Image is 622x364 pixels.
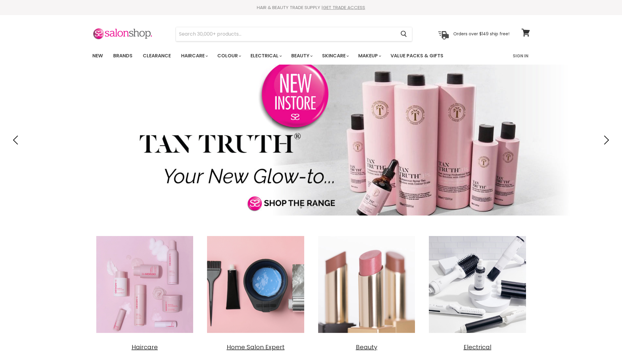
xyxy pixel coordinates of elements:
[313,206,315,209] li: Page dot 3
[425,232,530,337] img: Electrical
[396,27,412,41] button: Search
[386,49,448,62] a: Value Packs & Gifts
[176,27,396,41] input: Search
[509,49,532,62] a: Sign In
[307,206,309,209] li: Page dot 2
[300,206,302,209] li: Page dot 1
[85,47,537,65] nav: Main
[177,49,212,62] a: Haircare
[213,49,245,62] a: Colour
[132,343,158,351] span: Haircare
[425,232,530,351] a: Electrical Electrical
[109,49,137,62] a: Brands
[246,49,285,62] a: Electrical
[314,232,419,337] img: Beauty
[453,31,509,37] p: Orders over $149 ship free!
[317,49,352,62] a: Skincare
[11,134,23,146] button: Previous
[320,206,322,209] li: Page dot 4
[354,49,385,62] a: Makeup
[203,232,308,351] a: Home Salon Expert Home Salon Expert
[85,5,537,11] div: HAIR & BEAUTY TRADE SUPPLY |
[356,343,377,351] span: Beauty
[176,27,412,41] form: Product
[323,4,365,11] a: GET TRADE ACCESS
[464,343,491,351] span: Electrical
[203,232,308,337] img: Home Salon Expert
[138,49,175,62] a: Clearance
[599,134,611,146] button: Next
[88,47,479,65] ul: Main menu
[92,232,197,351] a: Haircare Haircare
[92,232,197,337] img: Haircare
[88,49,107,62] a: New
[227,343,285,351] span: Home Salon Expert
[314,232,419,351] a: Beauty Beauty
[287,49,316,62] a: Beauty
